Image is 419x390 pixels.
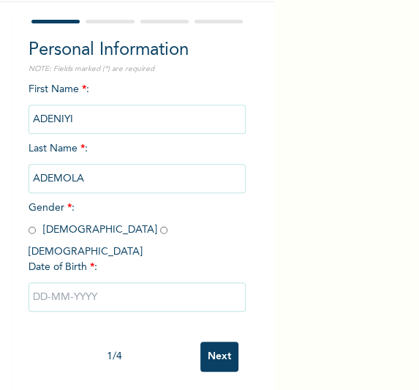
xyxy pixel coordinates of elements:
[29,260,97,275] span: Date of Birth :
[29,143,246,184] span: Last Name :
[29,349,201,364] div: 1 / 4
[29,105,246,134] input: Enter your first name
[29,37,246,64] h2: Personal Information
[29,84,246,124] span: First Name :
[200,342,238,372] input: Next
[29,164,246,193] input: Enter your last name
[29,64,246,75] p: NOTE: Fields marked (*) are required
[29,203,175,257] span: Gender : [DEMOGRAPHIC_DATA] [DEMOGRAPHIC_DATA]
[29,282,246,312] input: DD-MM-YYYY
